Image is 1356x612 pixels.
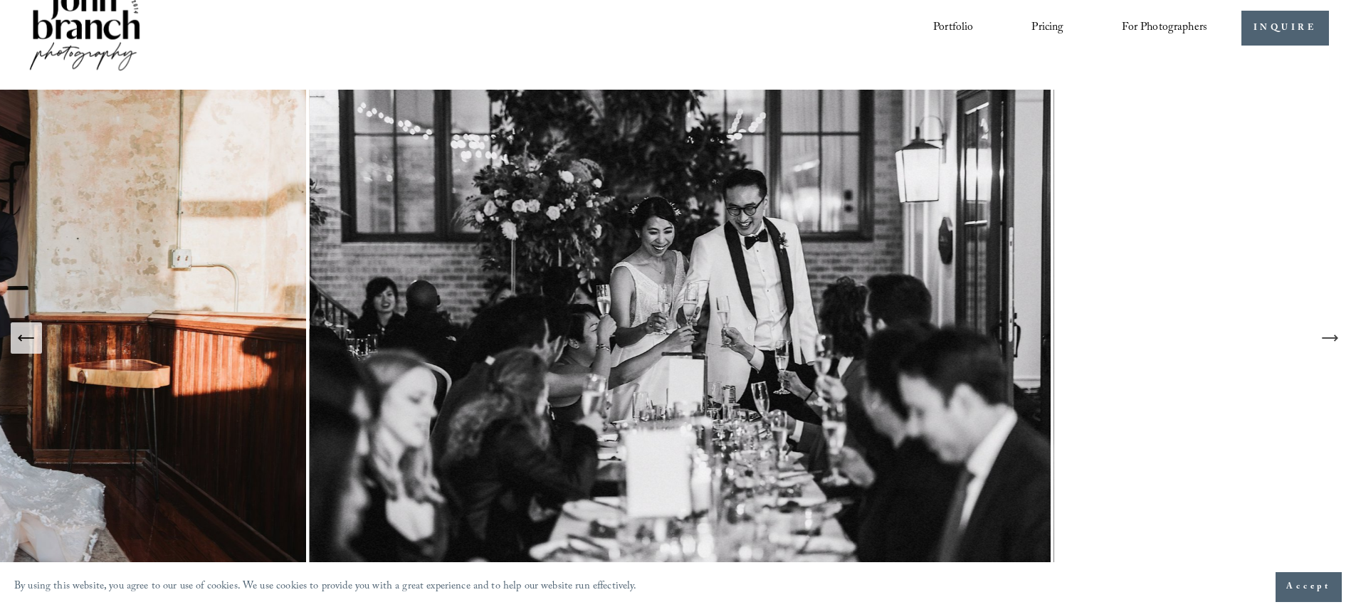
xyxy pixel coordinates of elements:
[14,577,637,598] p: By using this website, you agree to our use of cookies. We use cookies to provide you with a grea...
[933,16,973,40] a: Portfolio
[11,322,42,354] button: Previous Slide
[1122,17,1207,39] span: For Photographers
[310,90,1054,586] img: The Bradford Wedding Photography
[1031,16,1063,40] a: Pricing
[1276,572,1342,602] button: Accept
[1122,16,1207,40] a: folder dropdown
[1286,580,1331,594] span: Accept
[1241,11,1329,46] a: INQUIRE
[1314,322,1345,354] button: Next Slide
